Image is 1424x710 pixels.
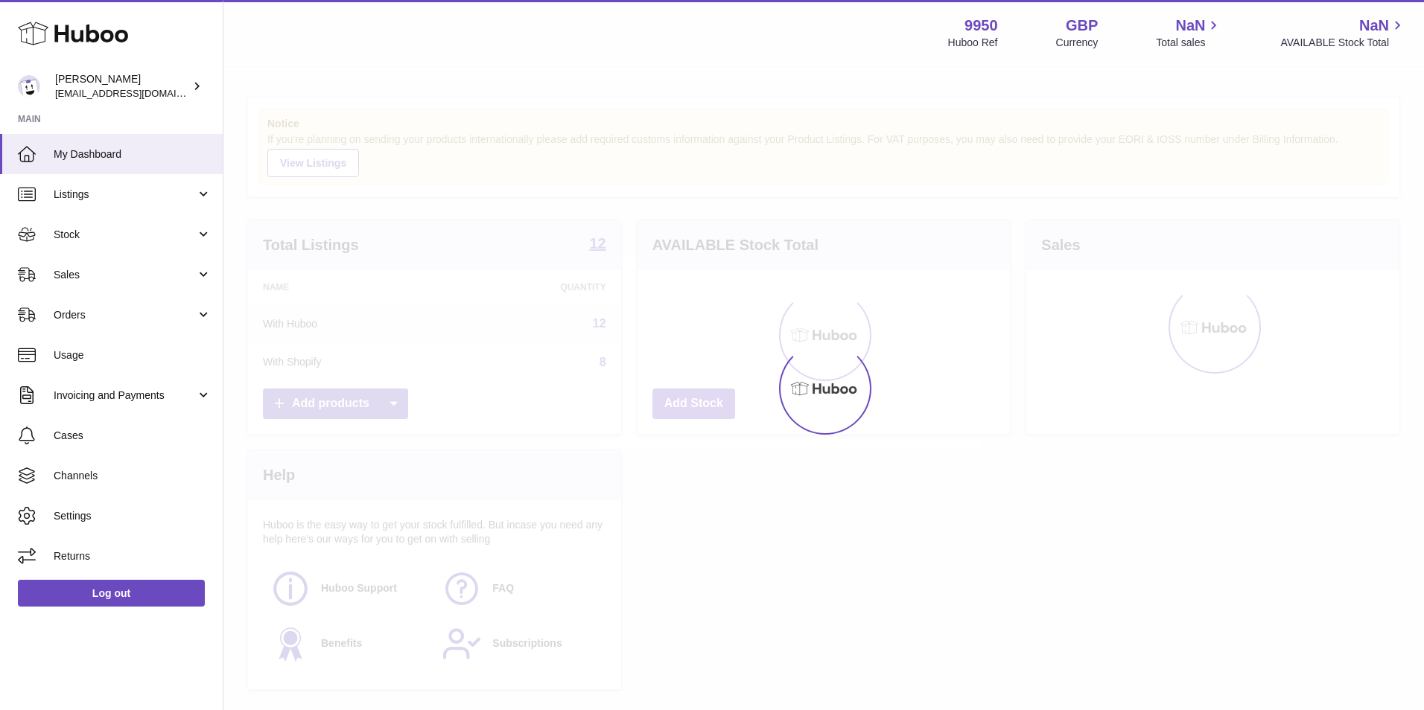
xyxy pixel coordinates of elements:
span: [EMAIL_ADDRESS][DOMAIN_NAME] [55,87,219,99]
strong: GBP [1066,16,1098,36]
span: Stock [54,228,196,242]
span: Cases [54,429,212,443]
span: Channels [54,469,212,483]
span: NaN [1359,16,1389,36]
span: Returns [54,549,212,563]
span: Settings [54,509,212,523]
span: NaN [1175,16,1205,36]
span: Orders [54,308,196,322]
div: [PERSON_NAME] [55,72,189,100]
span: Listings [54,188,196,202]
span: Usage [54,348,212,362]
strong: 9950 [964,16,998,36]
div: Huboo Ref [948,36,998,50]
div: Currency [1056,36,1099,50]
span: AVAILABLE Stock Total [1280,36,1406,50]
a: NaN AVAILABLE Stock Total [1280,16,1406,50]
span: Sales [54,268,196,282]
span: Invoicing and Payments [54,388,196,403]
a: Log out [18,580,205,607]
span: My Dashboard [54,147,212,161]
span: Total sales [1156,36,1222,50]
a: NaN Total sales [1156,16,1222,50]
img: internalAdmin-9950@internal.huboo.com [18,75,40,97]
